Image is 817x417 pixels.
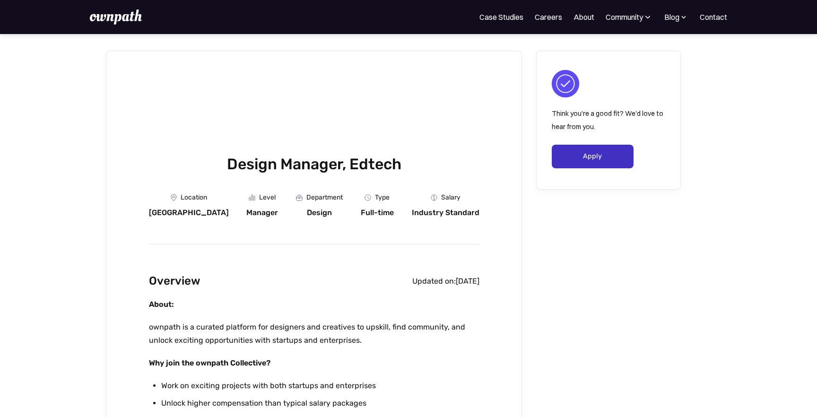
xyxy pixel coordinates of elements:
li: Unlock higher compensation than typical salary packages [161,397,479,410]
a: About [574,11,594,23]
div: Industry Standard [412,208,479,217]
a: Contact [700,11,727,23]
img: Clock Icon - Job Board X Webflow Template [365,194,371,201]
div: Type [375,194,390,201]
div: Updated on: [412,277,456,286]
h1: Design Manager, Edtech [149,153,479,175]
div: Community [606,11,643,23]
a: Go back to Job board [106,26,191,35]
img: Location Icon - Job Board X Webflow Template [171,194,177,201]
p: ownpath is a curated platform for designers and creatives to upskill, find community, and unlock ... [149,321,479,347]
a: Case Studies [479,11,523,23]
div: Design [307,208,332,217]
div: Location [181,194,207,201]
div: Blog [664,11,679,23]
strong: Why join the ownpath Collective? [149,358,270,367]
strong: About: [149,300,174,309]
img: Portfolio Icon - Job Board X Webflow Template [296,194,303,200]
a: Apply [552,145,634,168]
div: [GEOGRAPHIC_DATA] [149,208,229,217]
a: Careers [535,11,562,23]
p: ‍ [149,298,479,311]
div: Salary [441,194,461,201]
div: Manager [246,208,278,217]
p: Think you're a good fit? We'd love to hear from you. [552,107,665,133]
img: Money Icon - Job Board X Webflow Template [431,194,437,201]
div: Full-time [361,208,394,217]
img: Graph Icon - Job Board X Webflow Template [249,194,255,201]
div: [DATE] [456,277,479,286]
h2: Overview [149,272,200,290]
div: Community [606,11,652,23]
div: Level [259,194,276,201]
div: Blog [664,11,688,23]
div: Department [306,194,343,201]
li: Work on exciting projects with both startups and enterprises [161,379,479,393]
